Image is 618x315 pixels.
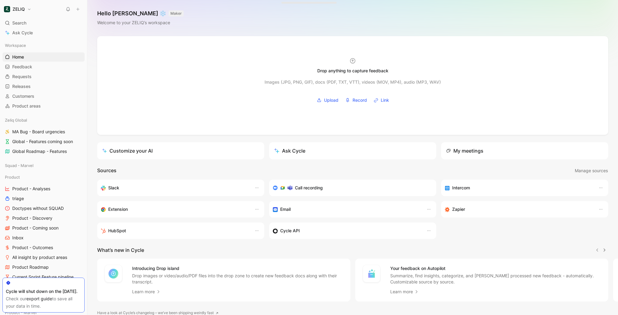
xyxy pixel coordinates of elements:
a: Product areas [2,101,85,111]
a: Customize your AI [97,142,264,159]
a: Inbox [2,233,85,242]
button: Record [343,96,369,105]
a: Home [2,52,85,62]
a: Ask Cycle [2,28,85,37]
h3: Call recording [295,184,323,192]
div: Capture feedback from thousands of sources with Zapier (survey results, recordings, sheets, etc). [445,206,592,213]
span: triage [12,195,24,202]
a: Global Roadmap - Features [2,147,85,156]
h4: Your feedback on Autopilot [390,265,601,272]
span: Ask Cycle [12,29,33,36]
a: Requests [2,72,85,81]
a: Doctypes without SQUAD [2,204,85,213]
span: Requests [12,74,32,80]
span: Current Sprint Feature pipeline [12,274,74,280]
img: ZELIQ [4,6,10,12]
div: Drop anything to capture feedback [317,67,388,74]
h3: Extension [108,206,128,213]
h3: Intercom [452,184,470,192]
h1: Hello [PERSON_NAME] ❄️ [97,10,184,17]
span: Upload [324,97,338,104]
div: Zeliq Global [2,116,85,125]
span: Feedback [12,64,32,70]
span: Inbox [12,235,24,241]
a: triage [2,194,85,203]
span: Home [12,54,24,60]
span: Product areas [12,103,41,109]
div: Forward emails to your feedback inbox [273,206,420,213]
span: Global - Features coming soon [12,139,73,145]
div: Sync customers & send feedback from custom sources. Get inspired by our favorite use case [273,227,420,234]
h2: What’s new in Cycle [97,246,144,254]
button: Manage sources [574,167,608,175]
div: Sync your customers, send feedback and get updates in Intercom [445,184,592,192]
h3: Slack [108,184,119,192]
span: MA Bug - Board urgencies [12,129,65,135]
span: Product - Discovery [12,215,52,221]
a: Product Roadmap [2,263,85,272]
span: Product Roadmap [12,264,49,270]
span: Product - Coming soon [12,225,59,231]
div: Product [2,173,85,182]
a: Feedback [2,62,85,71]
span: Search [12,19,26,27]
span: Squad - Marvel [5,162,33,169]
div: Search [2,18,85,28]
div: Workspace [2,41,85,50]
a: MA Bug - Board urgencies [2,127,85,136]
button: Ask Cycle [269,142,436,159]
a: Product - Discovery [2,214,85,223]
a: Learn more [132,288,161,295]
span: Link [381,97,389,104]
a: Product - Coming soon [2,223,85,233]
button: ZELIQZELIQ [2,5,33,13]
div: ProductProduct - AnalysestriageDoctypes without SQUADProduct - DiscoveryProduct - Coming soonInbo... [2,173,85,291]
a: Product - Analyses [2,184,85,193]
div: Record & transcribe meetings from Zoom, Meet & Teams. [273,184,428,192]
span: Releases [12,83,31,89]
div: Squad - Marvel [2,161,85,172]
a: Customers [2,92,85,101]
h4: Introducing Drop island [132,265,343,272]
div: Images (JPG, PNG, GIF), docs (PDF, TXT, VTT), videos (MOV, MP4), audio (MP3, WAV) [265,78,441,86]
a: Product - Outcomes [2,243,85,252]
span: Workspace [5,42,26,48]
h3: HubSpot [108,227,126,234]
h2: Sources [97,167,116,175]
a: export guide [26,296,52,301]
span: All insight by product areas [12,254,67,260]
span: Record [353,97,367,104]
span: Customers [12,93,34,99]
a: All insight by product areas [2,253,85,262]
button: MAKER [169,10,184,17]
span: Product [5,174,20,180]
h3: Cycle API [280,227,300,234]
a: Global - Features coming soon [2,137,85,146]
h3: Email [280,206,291,213]
div: Ask Cycle [274,147,305,154]
p: Drop images or video/audio/PDF files into the drop zone to create new feedback docs along with th... [132,273,343,285]
div: Capture feedback from anywhere on the web [101,206,248,213]
span: Manage sources [575,167,608,174]
span: Product - Outcomes [12,245,53,251]
div: Customize your AI [102,147,153,154]
div: My meetings [446,147,483,154]
div: Welcome to your ZELIQ’s workspace [97,19,184,26]
a: Current Sprint Feature pipeline [2,272,85,282]
div: Check our to save all your data in time. [6,295,81,310]
h3: Zapier [452,206,465,213]
div: Squad - Marvel [2,161,85,170]
a: Releases [2,82,85,91]
div: Zeliq GlobalMA Bug - Board urgenciesGlobal - Features coming soonGlobal Roadmap - Features [2,116,85,156]
span: Global Roadmap - Features [12,148,67,154]
div: Sync your customers, send feedback and get updates in Slack [101,184,248,192]
span: Doctypes without SQUAD [12,205,64,211]
button: Link [372,96,391,105]
span: Zeliq Global [5,117,27,123]
button: Upload [315,96,341,105]
span: Product - Analyses [12,186,50,192]
div: Cycle will shut down on the [DATE]. [6,288,81,295]
a: Learn more [390,288,419,295]
h1: ZELIQ [13,6,25,12]
p: Summarize, find insights, categorize, and [PERSON_NAME] processed new feedback - automatically. C... [390,273,601,285]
